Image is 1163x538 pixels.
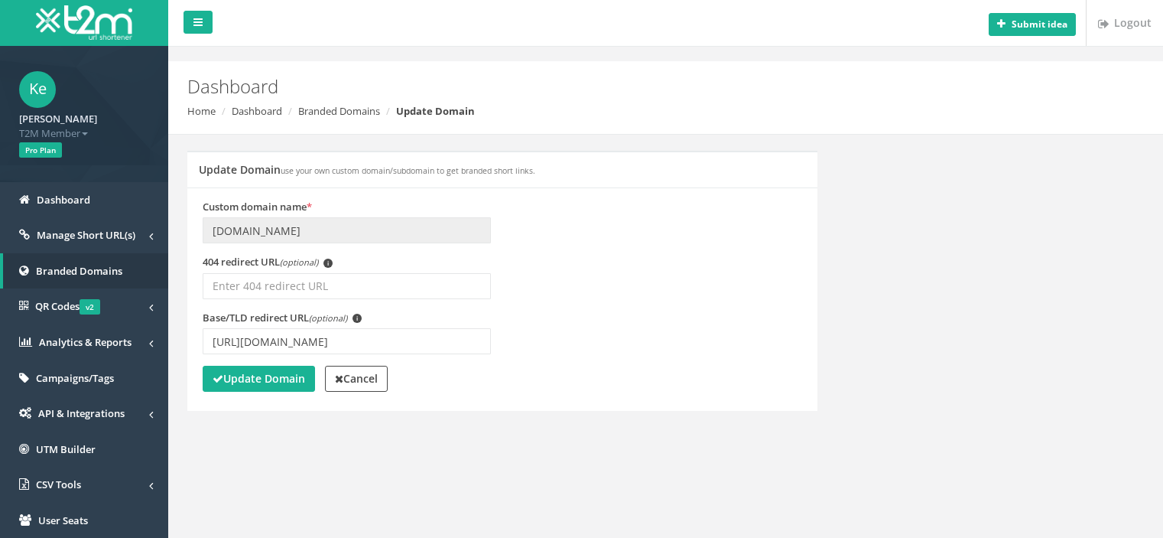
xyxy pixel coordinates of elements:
[309,312,347,324] em: (optional)
[213,371,305,386] strong: Update Domain
[203,273,491,299] input: Enter 404 redirect URL
[37,193,90,207] span: Dashboard
[38,406,125,420] span: API & Integrations
[19,126,149,141] span: T2M Member
[19,142,62,158] span: Pro Plan
[199,164,535,175] h5: Update Domain
[323,259,333,268] span: i
[203,255,333,269] label: 404 redirect URL
[36,5,132,40] img: T2M
[203,366,315,392] button: Update Domain
[203,328,491,354] input: Enter TLD redirect URL
[36,371,114,385] span: Campaigns/Tags
[187,77,981,96] h2: Dashboard
[36,264,122,278] span: Branded Domains
[203,200,312,214] label: Custom domain name
[280,256,318,268] em: (optional)
[298,104,380,118] a: Branded Domains
[36,442,96,456] span: UTM Builder
[19,112,97,126] strong: [PERSON_NAME]
[80,299,100,315] span: v2
[1012,18,1067,31] b: Submit idea
[203,217,491,243] input: Enter domain name
[19,71,56,108] span: Ke
[39,335,132,349] span: Analytics & Reports
[187,104,216,118] a: Home
[325,366,388,392] a: Cancel
[36,478,81,491] span: CSV Tools
[989,13,1076,36] button: Submit idea
[37,228,135,242] span: Manage Short URL(s)
[38,514,88,527] span: User Seats
[335,371,378,386] strong: Cancel
[35,299,100,313] span: QR Codes
[19,108,149,140] a: [PERSON_NAME] T2M Member
[281,165,535,176] small: use your own custom domain/subdomain to get branded short links.
[232,104,282,118] a: Dashboard
[203,311,362,325] label: Base/TLD redirect URL
[396,104,475,118] strong: Update Domain
[352,314,362,323] span: i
